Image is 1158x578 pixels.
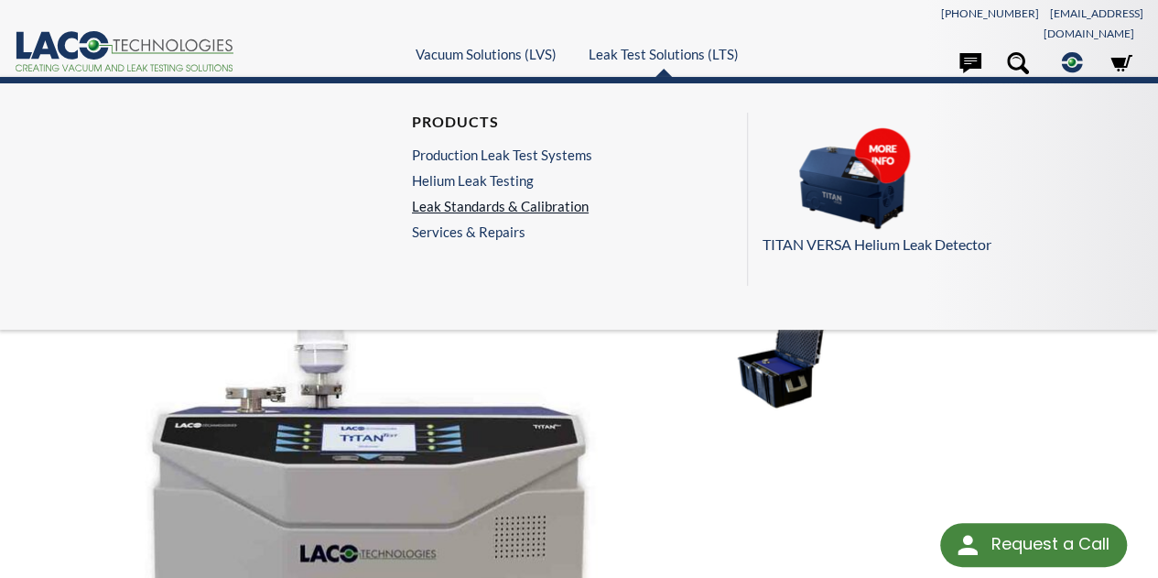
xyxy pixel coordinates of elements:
h4: Products [412,113,592,132]
a: Contact [951,52,990,93]
a: Leak Standards & Calibration [412,198,592,214]
a: [EMAIL_ADDRESS][DOMAIN_NAME] [1044,6,1143,40]
a: Production Leak Test Systems [412,147,592,163]
a: Services & Repairs [412,224,601,240]
a: Store [1109,52,1134,93]
a: Leak Test Solutions (LTS) [589,46,739,62]
img: Menu_Pods_TV.png [763,127,946,230]
a: [PHONE_NUMBER] [941,6,1039,20]
div: Request a Call [940,523,1127,567]
a: Search [1001,52,1034,93]
span: Corporate [1046,75,1097,93]
a: Helium Leak Testing [412,172,592,189]
a: TITAN VERSA Helium Leak Detector [763,127,1135,256]
img: TitanTest Carrying Case image [683,300,882,411]
a: Vacuum Solutions (LVS) [416,46,557,62]
img: round button [953,530,982,560]
p: TITAN VERSA Helium Leak Detector [763,233,1135,256]
div: Request a Call [990,523,1109,565]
